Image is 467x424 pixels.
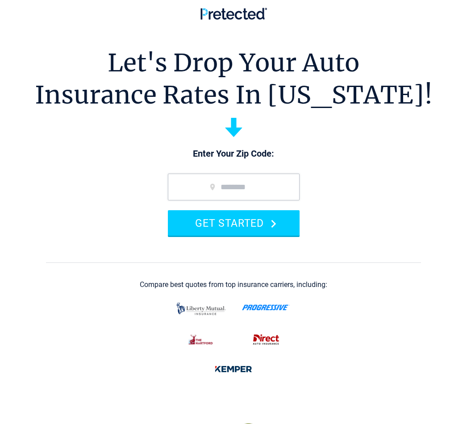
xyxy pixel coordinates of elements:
[174,298,228,320] img: liberty
[168,210,300,236] button: GET STARTED
[210,360,257,378] img: kemper
[140,281,327,289] div: Compare best quotes from top insurance carriers, including:
[200,8,267,20] img: Pretected Logo
[248,330,284,349] img: direct
[159,148,309,160] p: Enter Your Zip Code:
[35,47,433,111] h1: Let's Drop Your Auto Insurance Rates In [US_STATE]!
[183,330,219,349] img: thehartford
[168,174,300,200] input: zip code
[242,304,290,311] img: progressive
